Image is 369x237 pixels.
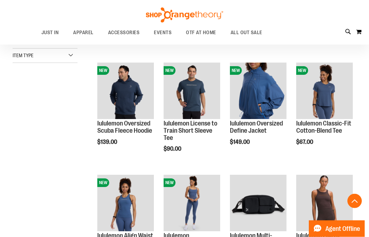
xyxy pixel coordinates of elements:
img: Shop Orangetheory [145,8,224,23]
img: lululemon Multi-Pocket Crossbody [230,175,286,231]
a: lululemon License to Train Short Sleeve Tee [164,120,217,141]
span: ALL OUT SALE [231,24,262,41]
a: lululemon Oversized Define Jacket [230,120,283,134]
a: lululemon Classic-Fit Cotton-Blend Tee [296,120,351,134]
img: lululemon Wunder Train Strappy Tank [164,175,220,231]
div: product [160,59,224,170]
span: ACCESSORIES [108,24,140,41]
span: $67.00 [296,139,314,145]
button: Back To Top [347,194,362,208]
span: NEW [97,66,109,75]
a: lululemon Ebb to Street Cropped Racerback Tank [296,175,353,232]
div: product [94,59,157,163]
a: lululemon Multi-Pocket Crossbody [230,175,286,232]
img: lululemon Ebb to Street Cropped Racerback Tank [296,175,353,231]
span: NEW [164,178,175,187]
div: product [226,59,290,163]
span: NEW [97,178,109,187]
span: NEW [296,66,308,75]
span: EVENTS [154,24,172,41]
span: $139.00 [97,139,118,145]
a: lululemon Oversized Scuba Fleece HoodieNEW [97,63,154,120]
a: lululemon Classic-Fit Cotton-Blend TeeNEW [296,63,353,120]
a: lululemon Oversized Scuba Fleece Hoodie [97,120,152,134]
div: product [293,59,356,163]
button: Agent Offline [309,220,365,237]
img: lululemon Oversized Define Jacket [230,63,286,119]
span: $149.00 [230,139,251,145]
img: lululemon License to Train Short Sleeve Tee [164,63,220,119]
span: NEW [164,66,175,75]
img: lululemon Align Waist Length Racerback Tank [97,175,154,231]
span: Agent Offline [325,225,360,232]
span: $90.00 [164,146,182,152]
a: lululemon License to Train Short Sleeve TeeNEW [164,63,220,120]
img: lululemon Classic-Fit Cotton-Blend Tee [296,63,353,119]
a: lululemon Wunder Train Strappy TankNEW [164,175,220,232]
span: JUST IN [41,24,59,41]
span: APPAREL [73,24,94,41]
a: lululemon Align Waist Length Racerback TankNEW [97,175,154,232]
img: lululemon Oversized Scuba Fleece Hoodie [97,63,154,119]
span: OTF AT HOME [186,24,216,41]
span: Item Type [13,53,34,58]
span: NEW [230,66,242,75]
a: lululemon Oversized Define JacketNEW [230,63,286,120]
